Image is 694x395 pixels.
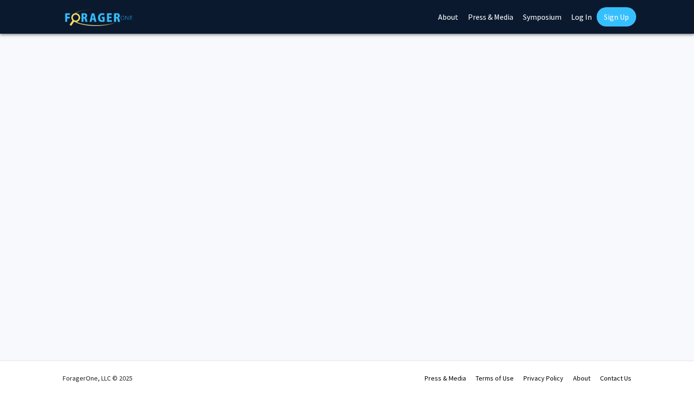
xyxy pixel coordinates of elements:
div: ForagerOne, LLC © 2025 [63,361,133,395]
img: ForagerOne Logo [65,9,133,26]
a: Press & Media [425,374,466,382]
a: Terms of Use [476,374,514,382]
a: Contact Us [600,374,631,382]
a: Privacy Policy [523,374,563,382]
a: About [573,374,590,382]
a: Sign Up [597,7,636,26]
